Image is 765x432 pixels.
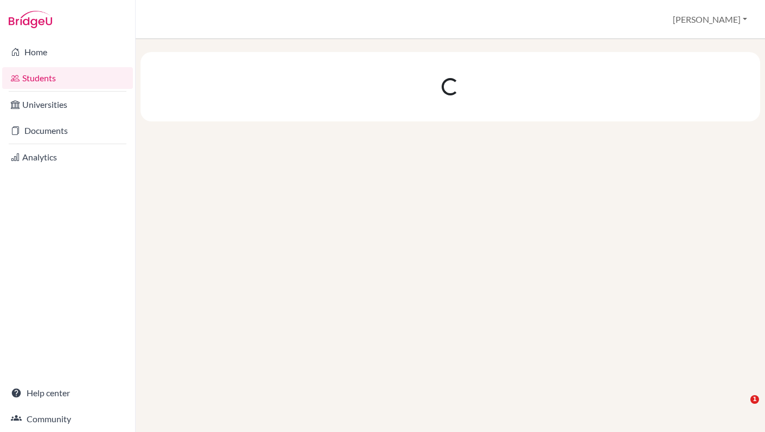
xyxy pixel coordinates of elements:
button: [PERSON_NAME] [668,9,752,30]
iframe: Intercom live chat [728,395,754,421]
a: Help center [2,382,133,404]
a: Analytics [2,146,133,168]
img: Bridge-U [9,11,52,28]
a: Students [2,67,133,89]
a: Community [2,408,133,430]
a: Home [2,41,133,63]
span: 1 [750,395,759,404]
a: Universities [2,94,133,115]
a: Documents [2,120,133,141]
